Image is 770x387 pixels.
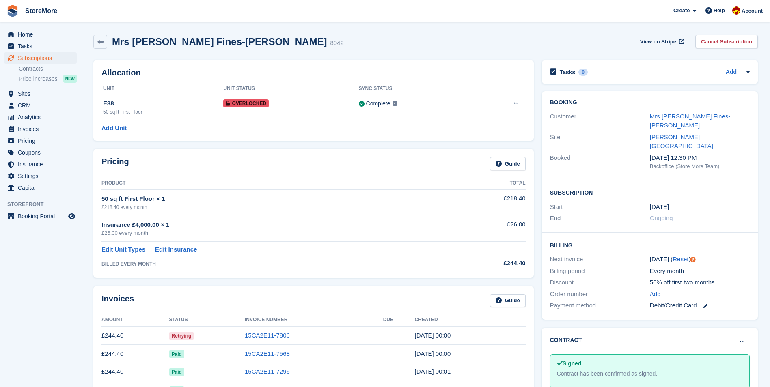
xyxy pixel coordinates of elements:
[223,99,269,107] span: Overlocked
[4,41,77,52] a: menu
[650,133,713,150] a: [PERSON_NAME][GEOGRAPHIC_DATA]
[732,6,740,15] img: Store More Team
[63,75,77,83] div: NEW
[689,256,697,263] div: Tooltip anchor
[578,69,588,76] div: 0
[223,82,358,95] th: Unit Status
[726,68,737,77] a: Add
[695,35,758,48] a: Cancel Subscription
[4,170,77,182] a: menu
[550,153,650,170] div: Booked
[4,100,77,111] a: menu
[101,260,446,268] div: BILLED EVERY MONTH
[18,100,67,111] span: CRM
[245,350,290,357] a: 15CA2E11-7568
[414,332,451,339] time: 2025-08-19 23:00:29 UTC
[550,133,650,151] div: Site
[550,112,650,130] div: Customer
[101,229,446,237] div: £26.00 every month
[393,101,397,106] img: icon-info-grey-7440780725fd019a000dd9b08b2336e03edf1995a4989e88bcd33f0948082b44.svg
[4,88,77,99] a: menu
[4,29,77,40] a: menu
[169,314,245,327] th: Status
[245,368,290,375] a: 15CA2E11-7296
[557,359,743,368] div: Signed
[742,7,763,15] span: Account
[650,153,750,163] div: [DATE] 12:30 PM
[4,135,77,146] a: menu
[18,170,67,182] span: Settings
[550,241,750,249] h2: Billing
[550,278,650,287] div: Discount
[650,290,661,299] a: Add
[4,182,77,193] a: menu
[4,123,77,135] a: menu
[103,108,223,116] div: 50 sq ft First Floor
[18,41,67,52] span: Tasks
[101,327,169,345] td: £244.40
[18,123,67,135] span: Invoices
[19,74,77,83] a: Price increases NEW
[550,290,650,299] div: Order number
[103,99,223,108] div: E38
[330,39,343,48] div: 8942
[101,245,145,254] a: Edit Unit Types
[650,215,673,221] span: Ongoing
[7,200,81,209] span: Storefront
[490,157,526,170] a: Guide
[18,147,67,158] span: Coupons
[101,194,446,204] div: 50 sq ft First Floor × 1
[4,159,77,170] a: menu
[101,294,134,307] h2: Invoices
[414,350,451,357] time: 2025-07-19 23:00:25 UTC
[640,38,676,46] span: View on Stripe
[245,332,290,339] a: 15CA2E11-7806
[169,350,184,358] span: Paid
[650,267,750,276] div: Every month
[557,370,743,378] div: Contract has been confirmed as signed.
[18,135,67,146] span: Pricing
[101,157,129,170] h2: Pricing
[446,177,526,190] th: Total
[155,245,197,254] a: Edit Insurance
[4,147,77,158] a: menu
[101,68,526,77] h2: Allocation
[18,88,67,99] span: Sites
[22,4,60,17] a: StoreMore
[650,202,669,212] time: 2022-09-19 23:00:00 UTC
[650,162,750,170] div: Backoffice (Store More Team)
[18,29,67,40] span: Home
[550,188,750,196] h2: Subscription
[101,177,446,190] th: Product
[359,82,475,95] th: Sync Status
[673,256,688,262] a: Reset
[101,124,127,133] a: Add Unit
[101,314,169,327] th: Amount
[169,332,194,340] span: Retrying
[550,336,582,344] h2: Contract
[446,259,526,268] div: £244.40
[18,52,67,64] span: Subscriptions
[490,294,526,307] a: Guide
[101,363,169,381] td: £244.40
[19,65,77,73] a: Contracts
[101,204,446,211] div: £218.40 every month
[4,211,77,222] a: menu
[112,36,327,47] h2: Mrs [PERSON_NAME] Fines-[PERSON_NAME]
[383,314,415,327] th: Due
[366,99,390,108] div: Complete
[414,314,525,327] th: Created
[550,214,650,223] div: End
[18,112,67,123] span: Analytics
[4,52,77,64] a: menu
[550,301,650,310] div: Payment method
[18,211,67,222] span: Booking Portal
[446,215,526,242] td: £26.00
[673,6,690,15] span: Create
[650,113,730,129] a: Mrs [PERSON_NAME] Fines-[PERSON_NAME]
[18,159,67,170] span: Insurance
[18,182,67,193] span: Capital
[550,99,750,106] h2: Booking
[101,345,169,363] td: £244.40
[19,75,58,83] span: Price increases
